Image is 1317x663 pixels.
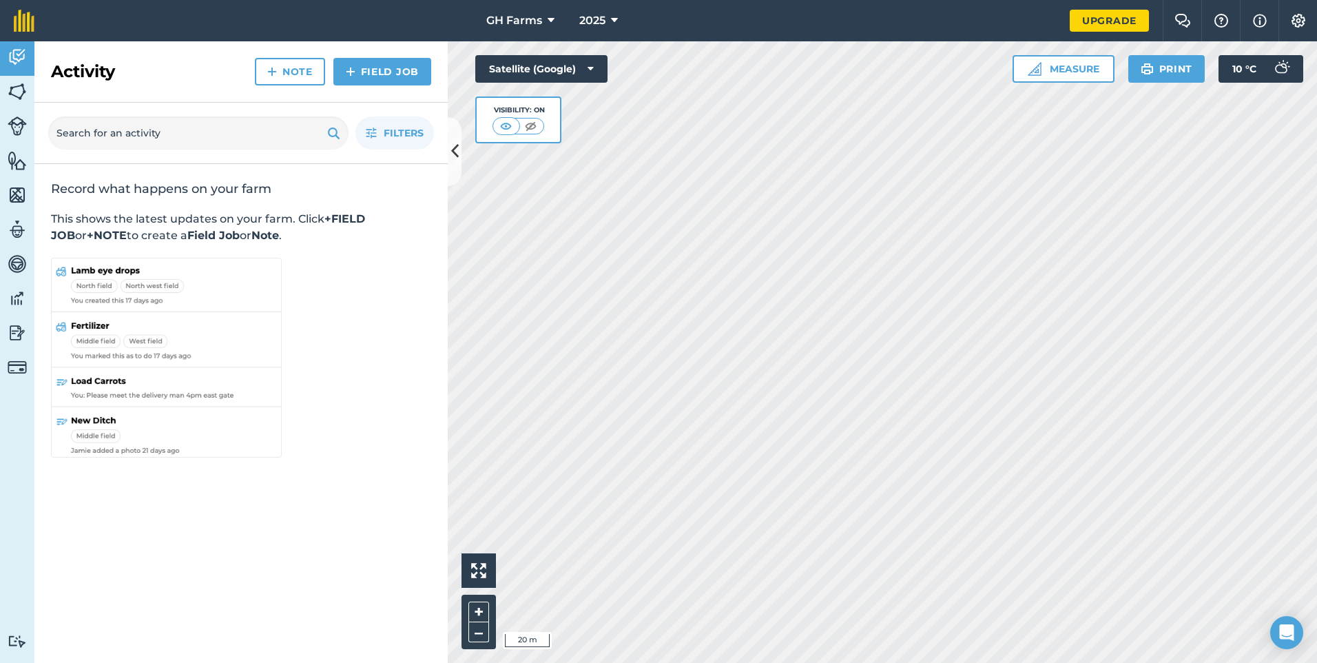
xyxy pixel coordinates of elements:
[1028,62,1041,76] img: Ruler icon
[1070,10,1149,32] a: Upgrade
[8,323,27,343] img: svg+xml;base64,PD94bWwgdmVyc2lvbj0iMS4wIiBlbmNvZGluZz0idXRmLTgiPz4KPCEtLSBHZW5lcmF0b3I6IEFkb2JlIE...
[1128,55,1205,83] button: Print
[486,12,542,29] span: GH Farms
[384,125,424,141] span: Filters
[1232,55,1256,83] span: 10 ° C
[355,116,434,150] button: Filters
[522,119,539,133] img: svg+xml;base64,PHN2ZyB4bWxucz0iaHR0cDovL3d3dy53My5vcmcvMjAwMC9zdmciIHdpZHRoPSI1MCIgaGVpZ2h0PSI0MC...
[471,563,486,578] img: Four arrows, one pointing top left, one top right, one bottom right and the last bottom left
[8,81,27,102] img: svg+xml;base64,PHN2ZyB4bWxucz0iaHR0cDovL3d3dy53My5vcmcvMjAwMC9zdmciIHdpZHRoPSI1NiIgaGVpZ2h0PSI2MC...
[1267,55,1295,83] img: svg+xml;base64,PD94bWwgdmVyc2lvbj0iMS4wIiBlbmNvZGluZz0idXRmLTgiPz4KPCEtLSBHZW5lcmF0b3I6IEFkb2JlIE...
[1213,14,1230,28] img: A question mark icon
[255,58,325,85] a: Note
[8,116,27,136] img: svg+xml;base64,PD94bWwgdmVyc2lvbj0iMS4wIiBlbmNvZGluZz0idXRmLTgiPz4KPCEtLSBHZW5lcmF0b3I6IEFkb2JlIE...
[1013,55,1114,83] button: Measure
[8,150,27,171] img: svg+xml;base64,PHN2ZyB4bWxucz0iaHR0cDovL3d3dy53My5vcmcvMjAwMC9zdmciIHdpZHRoPSI1NiIgaGVpZ2h0PSI2MC...
[187,229,240,242] strong: Field Job
[8,47,27,68] img: svg+xml;base64,PD94bWwgdmVyc2lvbj0iMS4wIiBlbmNvZGluZz0idXRmLTgiPz4KPCEtLSBHZW5lcmF0b3I6IEFkb2JlIE...
[51,181,431,197] h2: Record what happens on your farm
[267,63,277,80] img: svg+xml;base64,PHN2ZyB4bWxucz0iaHR0cDovL3d3dy53My5vcmcvMjAwMC9zdmciIHdpZHRoPSIxNCIgaGVpZ2h0PSIyNC...
[51,211,431,244] p: This shows the latest updates on your farm. Click or to create a or .
[1141,61,1154,77] img: svg+xml;base64,PHN2ZyB4bWxucz0iaHR0cDovL3d3dy53My5vcmcvMjAwMC9zdmciIHdpZHRoPSIxOSIgaGVpZ2h0PSIyNC...
[8,185,27,205] img: svg+xml;base64,PHN2ZyB4bWxucz0iaHR0cDovL3d3dy53My5vcmcvMjAwMC9zdmciIHdpZHRoPSI1NiIgaGVpZ2h0PSI2MC...
[48,116,349,150] input: Search for an activity
[87,229,127,242] strong: +NOTE
[492,105,545,116] div: Visibility: On
[475,55,608,83] button: Satellite (Google)
[8,358,27,377] img: svg+xml;base64,PD94bWwgdmVyc2lvbj0iMS4wIiBlbmNvZGluZz0idXRmLTgiPz4KPCEtLSBHZW5lcmF0b3I6IEFkb2JlIE...
[1253,12,1267,29] img: svg+xml;base64,PHN2ZyB4bWxucz0iaHR0cDovL3d3dy53My5vcmcvMjAwMC9zdmciIHdpZHRoPSIxNyIgaGVpZ2h0PSIxNy...
[1219,55,1303,83] button: 10 °C
[1174,14,1191,28] img: Two speech bubbles overlapping with the left bubble in the forefront
[1290,14,1307,28] img: A cog icon
[327,125,340,141] img: svg+xml;base64,PHN2ZyB4bWxucz0iaHR0cDovL3d3dy53My5vcmcvMjAwMC9zdmciIHdpZHRoPSIxOSIgaGVpZ2h0PSIyNC...
[346,63,355,80] img: svg+xml;base64,PHN2ZyB4bWxucz0iaHR0cDovL3d3dy53My5vcmcvMjAwMC9zdmciIHdpZHRoPSIxNCIgaGVpZ2h0PSIyNC...
[468,602,489,622] button: +
[8,635,27,648] img: svg+xml;base64,PD94bWwgdmVyc2lvbj0iMS4wIiBlbmNvZGluZz0idXRmLTgiPz4KPCEtLSBHZW5lcmF0b3I6IEFkb2JlIE...
[1270,616,1303,649] div: Open Intercom Messenger
[51,61,115,83] h2: Activity
[579,12,605,29] span: 2025
[8,254,27,274] img: svg+xml;base64,PD94bWwgdmVyc2lvbj0iMS4wIiBlbmNvZGluZz0idXRmLTgiPz4KPCEtLSBHZW5lcmF0b3I6IEFkb2JlIE...
[333,58,431,85] a: Field Job
[14,10,34,32] img: fieldmargin Logo
[497,119,515,133] img: svg+xml;base64,PHN2ZyB4bWxucz0iaHR0cDovL3d3dy53My5vcmcvMjAwMC9zdmciIHdpZHRoPSI1MCIgaGVpZ2h0PSI0MC...
[468,622,489,642] button: –
[8,288,27,309] img: svg+xml;base64,PD94bWwgdmVyc2lvbj0iMS4wIiBlbmNvZGluZz0idXRmLTgiPz4KPCEtLSBHZW5lcmF0b3I6IEFkb2JlIE...
[251,229,279,242] strong: Note
[8,219,27,240] img: svg+xml;base64,PD94bWwgdmVyc2lvbj0iMS4wIiBlbmNvZGluZz0idXRmLTgiPz4KPCEtLSBHZW5lcmF0b3I6IEFkb2JlIE...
